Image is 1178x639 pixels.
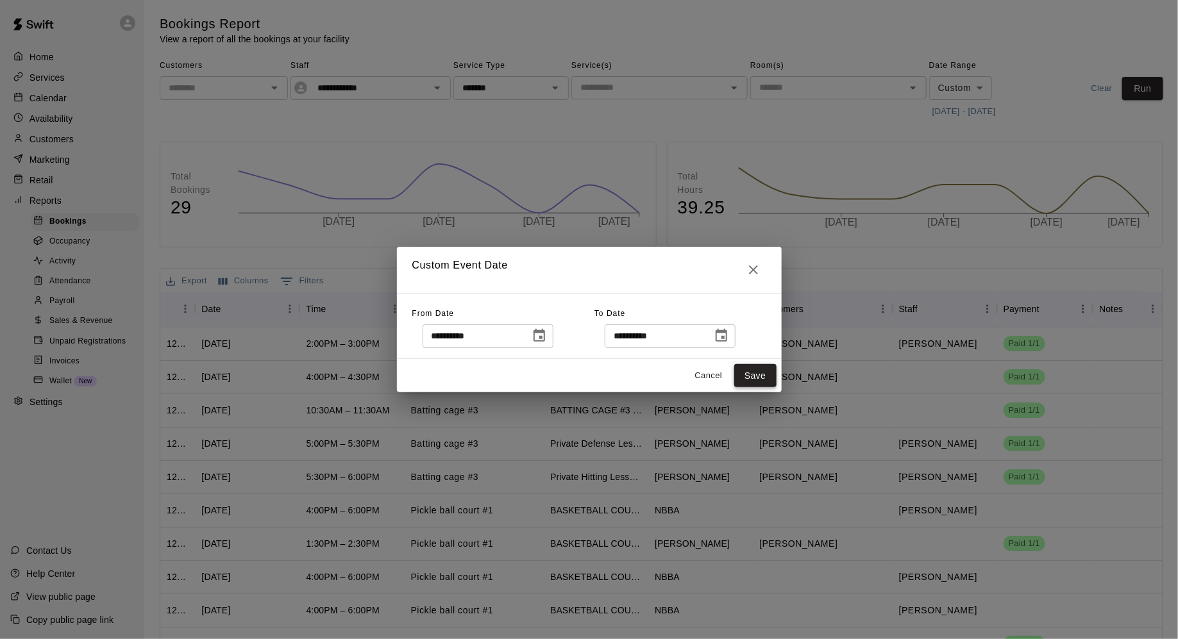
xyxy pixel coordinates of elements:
[526,323,552,349] button: Choose date, selected date is Aug 4, 2025
[594,309,625,318] span: To Date
[709,323,734,349] button: Choose date, selected date is Aug 8, 2025
[688,366,729,386] button: Cancel
[397,247,782,293] h2: Custom Event Date
[412,309,455,318] span: From Date
[734,364,777,388] button: Save
[741,257,766,283] button: Close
